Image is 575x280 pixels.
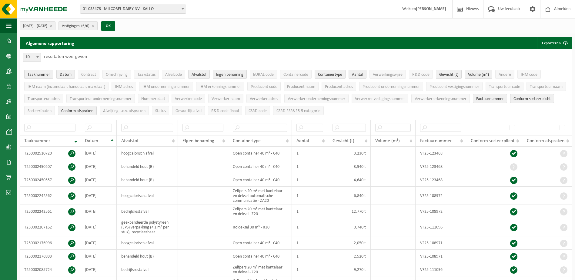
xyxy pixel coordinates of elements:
[175,97,202,101] span: Verwerker code
[101,21,115,31] button: OK
[20,236,80,250] td: T250002176996
[521,72,537,77] span: IHM code
[115,85,133,89] span: IHM adres
[117,205,178,218] td: bedrijfsrestafval
[426,82,483,91] button: Producent vestigingsnummerProducent vestigingsnummer: Activate to sort
[216,72,243,77] span: Eigen benaming
[284,82,319,91] button: Producent naamProducent naam: Activate to sort
[60,72,72,77] span: Datum
[517,70,541,79] button: IHM codeIHM code: Activate to sort
[80,205,117,218] td: [DATE]
[352,94,408,103] button: Verwerker vestigingsnummerVerwerker vestigingsnummer: Activate to sort
[139,82,193,91] button: IHM ondernemingsnummerIHM ondernemingsnummer: Activate to sort
[349,70,366,79] button: AantalAantal: Activate to sort
[58,106,97,115] button: Conform afspraken : Activate to sort
[44,54,87,59] label: resultaten weergeven
[78,70,99,79] button: ContractContract: Activate to sort
[80,160,117,173] td: [DATE]
[276,109,320,113] span: CSRD ESRS E5-5 categorie
[333,138,354,143] span: Gewicht (t)
[24,70,53,79] button: TaaknummerTaaknummer: Activate to remove sorting
[412,72,430,77] span: R&D code
[117,173,178,187] td: behandeld hout (B)
[20,37,80,49] h2: Algemene rapportering
[117,187,178,205] td: hoogcalorisch afval
[233,138,261,143] span: Containertype
[416,160,466,173] td: VF25-123468
[137,72,155,77] span: Taakstatus
[80,263,117,276] td: [DATE]
[117,250,178,263] td: behandeld hout (B)
[117,263,178,276] td: bedrijfsrestafval
[415,97,466,101] span: Verwerker erkenningsnummer
[81,24,89,28] count: (6/6)
[134,70,159,79] button: TaakstatusTaakstatus: Activate to sort
[292,187,328,205] td: 1
[416,173,466,187] td: VF25-123468
[62,22,89,31] span: Vestigingen
[212,97,240,101] span: Verwerker naam
[251,85,277,89] span: Producent code
[192,72,206,77] span: Afvalstof
[20,263,80,276] td: T250002085724
[138,94,169,103] button: NummerplaatNummerplaat: Activate to sort
[375,138,400,143] span: Volume (m³)
[527,82,566,91] button: Transporteur naamTransporteur naam: Activate to sort
[513,97,551,101] span: Conform sorteerplicht
[80,173,117,187] td: [DATE]
[369,70,406,79] button: VerwerkingswijzeVerwerkingswijze: Activate to sort
[292,173,328,187] td: 1
[436,70,462,79] button: Gewicht (t)Gewicht (t): Activate to sort
[117,160,178,173] td: behandeld hout (B)
[280,70,312,79] button: ContainercodeContainercode: Activate to sort
[328,218,371,236] td: 0,740 t
[176,109,202,113] span: Gevaarlijk afval
[102,70,131,79] button: OmschrijvingOmschrijving: Activate to sort
[141,97,165,101] span: Nummerplaat
[250,97,278,101] span: Verwerker adres
[416,236,466,250] td: VF25-108971
[416,205,466,218] td: VF25-108972
[420,138,452,143] span: Factuurnummer
[80,5,186,14] span: 01-055478 - MILCOBEL DAIRY NV - KALLO
[363,85,420,89] span: Producent ondernemingsnummer
[416,218,466,236] td: VF25-111096
[228,250,292,263] td: Open container 40 m³ - C40
[476,97,504,101] span: Factuurnummer
[59,21,98,30] button: Vestigingen(6/6)
[199,85,241,89] span: IHM erkenningsnummer
[355,97,405,101] span: Verwerker vestigingsnummer
[211,109,239,113] span: R&D code finaal
[287,85,315,89] span: Producent naam
[315,70,346,79] button: ContainertypeContainertype: Activate to sort
[172,94,205,103] button: Verwerker codeVerwerker code: Activate to sort
[24,82,109,91] button: IHM naam (inzamelaar, handelaar, makelaar)IHM naam (inzamelaar, handelaar, makelaar): Activate to...
[106,72,128,77] span: Omschrijving
[100,106,149,115] button: Afwijking t.o.v. afsprakenAfwijking t.o.v. afspraken: Activate to sort
[228,218,292,236] td: Roldeksel 30 m³ - R30
[80,250,117,263] td: [DATE]
[20,187,80,205] td: T250002242562
[228,147,292,160] td: Open container 40 m³ - C40
[85,138,98,143] span: Datum
[28,97,60,101] span: Transporteur adres
[228,236,292,250] td: Open container 40 m³ - C40
[318,72,342,77] span: Containertype
[499,72,511,77] span: Andere
[3,267,101,280] iframe: chat widget
[288,97,345,101] span: Verwerker ondernemingsnummer
[117,236,178,250] td: hoogcalorisch afval
[273,106,324,115] button: CSRD ESRS E5-5 categorieCSRD ESRS E5-5 categorie: Activate to sort
[430,85,479,89] span: Producent vestigingsnummer
[352,72,363,77] span: Aantal
[56,70,75,79] button: DatumDatum: Activate to sort
[465,70,492,79] button: Volume (m³)Volume (m³): Activate to sort
[283,72,308,77] span: Containercode
[188,70,210,79] button: AfvalstofAfvalstof: Activate to sort
[20,218,80,236] td: T250002207162
[416,250,466,263] td: VF25-108971
[253,72,274,77] span: EURAL code
[284,94,349,103] button: Verwerker ondernemingsnummerVerwerker ondernemingsnummer: Activate to sort
[468,72,489,77] span: Volume (m³)
[292,147,328,160] td: 1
